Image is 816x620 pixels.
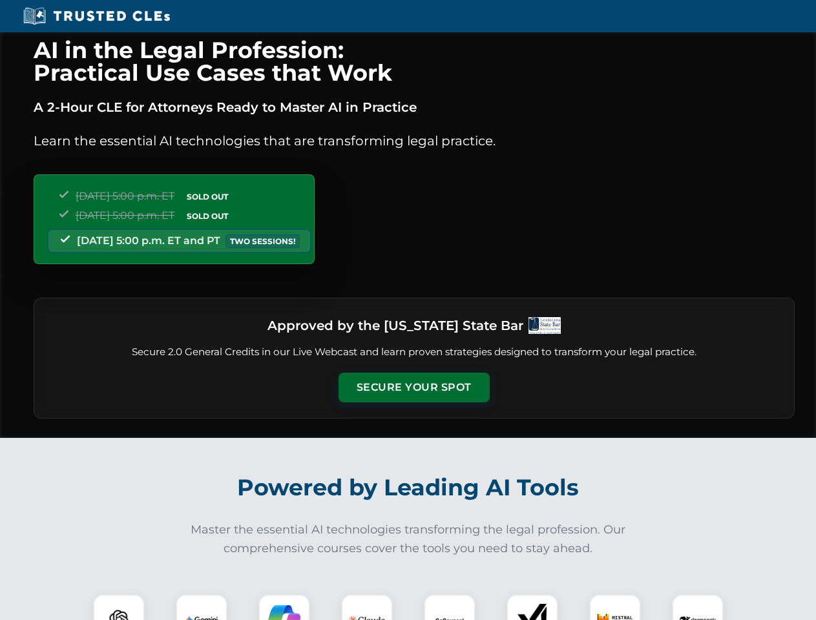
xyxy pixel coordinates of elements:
[34,97,795,118] p: A 2-Hour CLE for Attorneys Ready to Master AI in Practice
[34,130,795,151] p: Learn the essential AI technologies that are transforming legal practice.
[34,39,795,84] h1: AI in the Legal Profession: Practical Use Cases that Work
[339,373,490,402] button: Secure Your Spot
[182,209,233,223] span: SOLD OUT
[182,521,634,558] p: Master the essential AI technologies transforming the legal profession. Our comprehensive courses...
[76,209,174,222] span: [DATE] 5:00 p.m. ET
[76,190,174,202] span: [DATE] 5:00 p.m. ET
[267,314,523,337] h3: Approved by the [US_STATE] State Bar
[50,465,766,510] h2: Powered by Leading AI Tools
[50,345,779,360] p: Secure 2.0 General Credits in our Live Webcast and learn proven strategies designed to transform ...
[19,6,174,26] img: Trusted CLEs
[182,190,233,203] span: SOLD OUT
[528,317,561,334] img: Logo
